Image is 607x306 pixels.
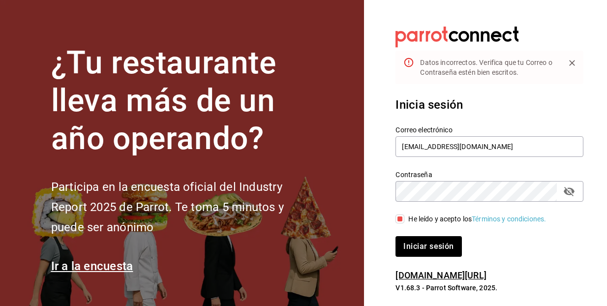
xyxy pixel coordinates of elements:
div: He leído y acepto los [408,214,546,224]
a: Términos y condiciones. [472,215,546,223]
a: Ir a la encuesta [51,259,133,273]
input: Ingresa tu correo electrónico [395,136,583,157]
button: passwordField [561,183,577,200]
button: Iniciar sesión [395,236,461,257]
a: [DOMAIN_NAME][URL] [395,270,486,280]
label: Correo electrónico [395,126,583,133]
p: V1.68.3 - Parrot Software, 2025. [395,283,583,293]
div: Datos incorrectos. Verifica que tu Correo o Contraseña estén bien escritos. [420,54,557,81]
h2: Participa en la encuesta oficial del Industry Report 2025 de Parrot. Te toma 5 minutos y puede se... [51,177,317,237]
h1: ¿Tu restaurante lleva más de un año operando? [51,44,317,157]
h3: Inicia sesión [395,96,583,114]
label: Contraseña [395,171,583,178]
button: Close [565,56,579,70]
